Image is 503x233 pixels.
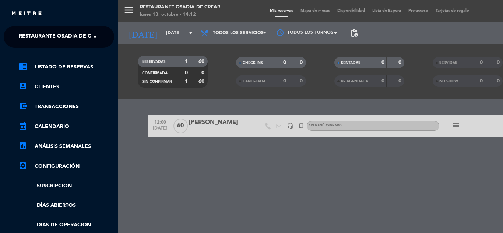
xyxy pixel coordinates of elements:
[18,201,114,210] a: Días abiertos
[18,161,27,170] i: settings_applications
[18,141,27,150] i: assessment
[18,182,114,190] a: Suscripción
[18,62,27,71] i: chrome_reader_mode
[18,102,114,111] a: account_balance_walletTransacciones
[18,122,114,131] a: calendar_monthCalendario
[18,82,114,91] a: account_boxClientes
[18,121,27,130] i: calendar_month
[18,63,114,71] a: chrome_reader_modeListado de Reservas
[18,82,27,91] i: account_box
[18,142,114,151] a: assessmentANÁLISIS SEMANALES
[19,29,105,45] span: Restaurante Osadía de Crear
[18,102,27,110] i: account_balance_wallet
[11,11,42,17] img: MEITRE
[18,221,114,229] a: Días de Operación
[18,162,114,171] a: Configuración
